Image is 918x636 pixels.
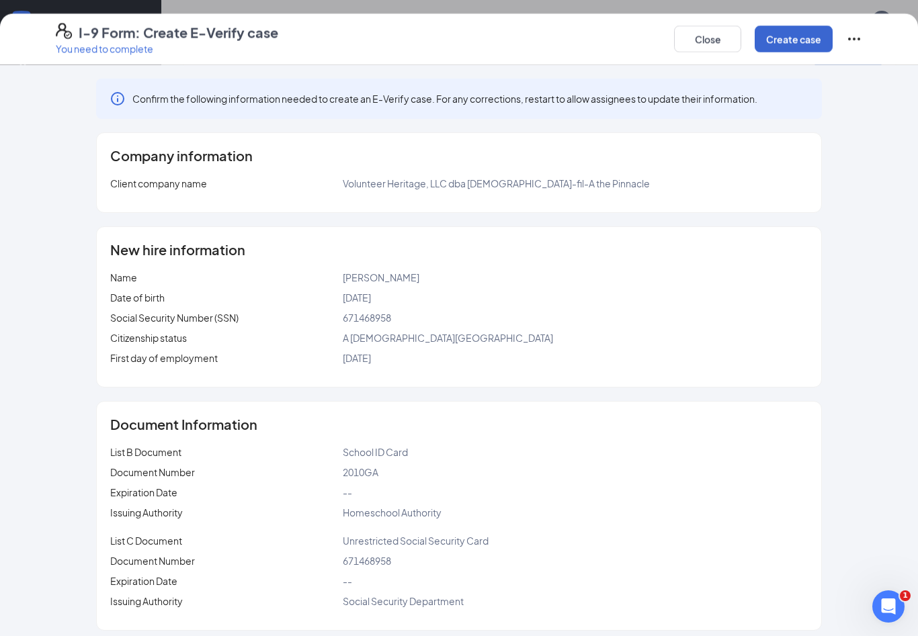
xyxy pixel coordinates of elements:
span: 1 [900,590,911,601]
svg: Ellipses [846,31,862,47]
span: Expiration Date [110,486,177,498]
button: Close [674,26,741,52]
span: Confirm the following information needed to create an E-Verify case. For any corrections, restart... [132,92,757,105]
span: Date of birth [110,291,165,304]
span: Social Security Department [343,595,464,607]
span: Issuing Authority [110,595,183,607]
span: First day of employment [110,352,218,364]
p: You need to complete [56,42,278,55]
iframe: Intercom live chat [872,590,905,623]
span: -- [343,575,352,587]
span: Citizenship status [110,332,187,344]
span: Unrestricted Social Security Card [343,535,489,547]
span: 2010GA [343,466,378,478]
span: List B Document [110,446,181,458]
span: 671468958 [343,555,391,567]
span: List C Document [110,535,182,547]
span: Homeschool Authority [343,506,442,518]
span: -- [343,486,352,498]
h4: I-9 Form: Create E-Verify case [79,23,278,42]
span: Issuing Authority [110,506,183,518]
button: Create case [755,26,833,52]
span: New hire information [110,243,245,257]
span: Document Number [110,555,195,567]
span: Document Information [110,418,257,431]
span: Document Number [110,466,195,478]
span: Expiration Date [110,575,177,587]
span: [PERSON_NAME] [343,271,419,283]
span: [DATE] [343,291,371,304]
span: Client company name [110,177,207,189]
svg: Info [110,91,126,107]
span: A [DEMOGRAPHIC_DATA][GEOGRAPHIC_DATA] [343,332,553,344]
span: Name [110,271,137,283]
span: [DATE] [343,352,371,364]
span: Social Security Number (SSN) [110,312,239,324]
span: School ID Card [343,446,408,458]
span: 671468958 [343,312,391,324]
span: Company information [110,149,253,163]
svg: FormI9EVerifyIcon [56,23,72,39]
span: Volunteer Heritage, LLC dba [DEMOGRAPHIC_DATA]-fil-A the Pinnacle [343,177,650,189]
